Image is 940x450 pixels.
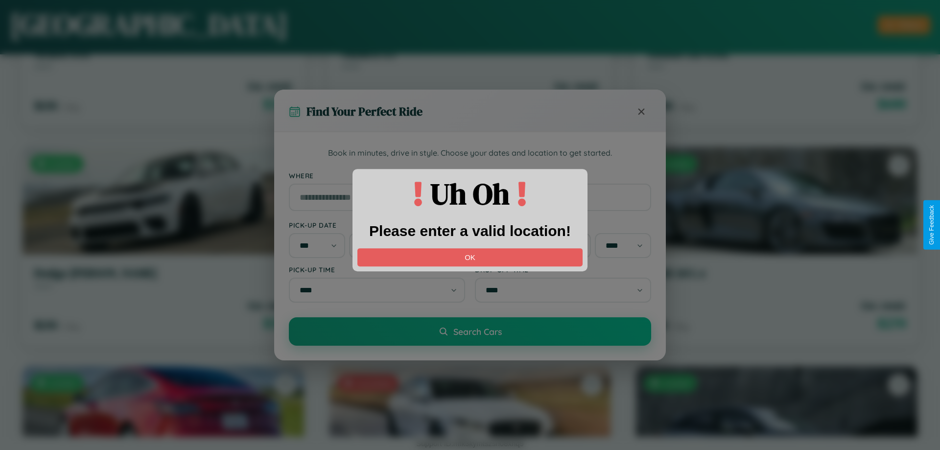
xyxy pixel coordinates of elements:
[289,265,465,274] label: Pick-up Time
[289,147,651,160] p: Book in minutes, drive in style. Choose your dates and location to get started.
[289,221,465,229] label: Pick-up Date
[289,171,651,180] label: Where
[306,103,423,119] h3: Find Your Perfect Ride
[475,221,651,229] label: Drop-off Date
[475,265,651,274] label: Drop-off Time
[453,326,502,337] span: Search Cars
